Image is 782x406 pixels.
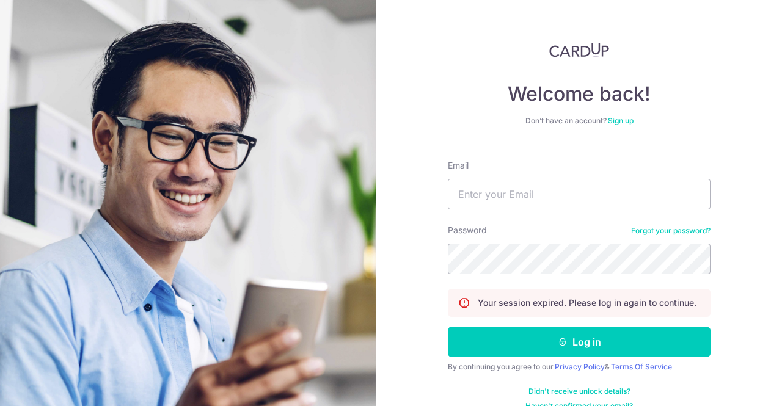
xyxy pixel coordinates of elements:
[448,224,487,236] label: Password
[555,362,605,371] a: Privacy Policy
[448,179,711,209] input: Enter your Email
[631,226,711,236] a: Forgot your password?
[608,116,634,125] a: Sign up
[448,159,469,172] label: Email
[611,362,672,371] a: Terms Of Service
[448,82,711,106] h4: Welcome back!
[549,43,609,57] img: CardUp Logo
[528,386,630,396] a: Didn't receive unlock details?
[478,297,696,309] p: Your session expired. Please log in again to continue.
[448,116,711,126] div: Don’t have an account?
[448,327,711,357] button: Log in
[448,362,711,372] div: By continuing you agree to our &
